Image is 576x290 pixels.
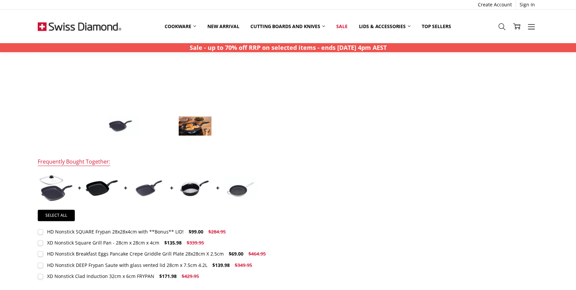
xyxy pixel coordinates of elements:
[39,175,72,201] img: HD Nonstick SQUARE Frypan 28x28x4cm with **Bonus** LID!
[229,251,243,257] span: $69.00
[182,273,199,279] span: $429.95
[178,116,212,136] img: HD Nonstick SQUARE Frypan 28x28cm x 4cm
[187,239,204,246] span: $339.95
[190,43,387,52] strong: Sale - up to 70% off RRP on selected items - ends [DATE] 4pm AEST
[208,228,226,235] span: $284.95
[47,239,159,246] div: XD Nonstick Square Grill Pan - 28cm x 28cm x 4cm
[159,19,202,34] a: Cookware
[353,19,416,34] a: Lids & Accessories
[248,251,266,257] span: $464.95
[47,251,224,257] div: HD Nonstick Breakfast Eggs Pancake Crepe Griddle Grill Plate 28x28cm X 2.5cm
[38,10,121,43] img: Free Shipping On Every Order
[223,177,257,199] img: XD Nonstick Clad Induction 32cm x 6cm FRYPAN
[235,262,252,268] span: $349.95
[331,19,353,34] a: Sale
[159,273,177,279] span: $171.98
[47,273,154,279] div: XD Nonstick Clad Induction 32cm x 6cm FRYPAN
[416,19,456,34] a: Top Sellers
[38,158,110,166] div: Frequently Bought Together:
[47,262,207,268] div: HD Nonstick DEEP Frypan Saute with glass vented lid 28cm x 7.5cm 4.2L
[245,19,331,34] a: Cutting boards and knives
[106,116,140,136] img: HD Nonstick SQUARE Frypan 28x28cm x 4cm
[164,239,182,246] span: $135.98
[38,210,75,221] a: Select all
[131,177,165,199] img: HD Nonstick SQUARE Griddle CREPE OMELETTE PAN 28 x 28cm x 2.5cm
[85,179,119,196] img: XD Nonstick Square Grill Pan - 28cm x 28cm x 4cm
[177,177,211,199] img: HD Nonstick DEEP Frypan Saute with glass vented lid 28cm x 7.5cm 4.2L
[212,262,230,268] span: $139.98
[47,228,184,235] div: HD Nonstick SQUARE Frypan 28x28x4cm with **Bonus** LID!
[189,228,203,235] span: $99.00
[202,19,245,34] a: New arrival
